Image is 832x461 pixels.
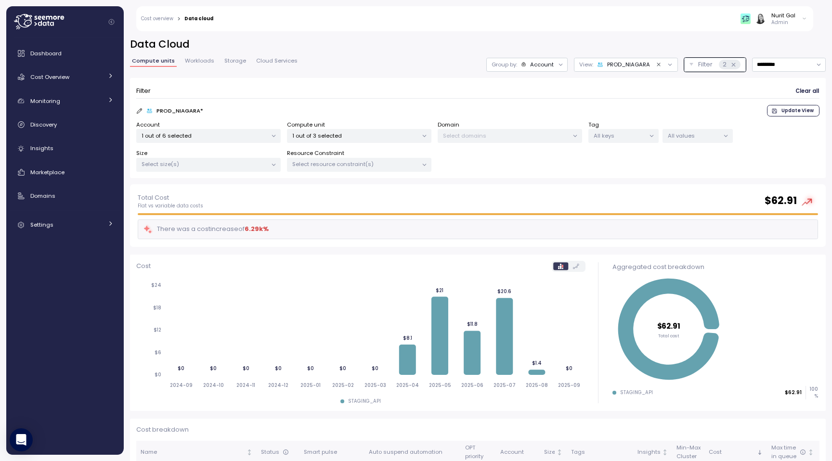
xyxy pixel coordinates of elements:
[558,382,580,388] tspan: 2025-09
[130,38,826,51] h2: Data Cloud
[138,203,203,209] p: Flat vs variable data costs
[566,365,572,371] tspan: $0
[771,19,795,26] p: Admin
[236,382,255,388] tspan: 2024-11
[178,365,184,371] tspan: $0
[588,121,599,129] label: Tag
[287,121,325,129] label: Compute unit
[765,194,797,208] h2: $ 62.91
[10,428,33,451] div: Open Intercom Messenger
[10,91,120,111] a: Monitoring
[492,61,517,68] p: Group by:
[292,160,418,168] p: Select resource constraint(s)
[138,193,203,203] p: Total Cost
[497,288,511,295] tspan: $20.6
[224,58,246,64] span: Storage
[136,261,151,271] p: Cost
[256,58,298,64] span: Cloud Services
[795,84,819,98] button: Clear all
[532,360,542,366] tspan: $1.4
[185,58,214,64] span: Workloads
[755,13,765,24] img: ACg8ocIVugc3DtI--ID6pffOeA5XcvoqExjdOmyrlhjOptQpqjom7zQ=s96-c
[10,44,120,63] a: Dashboard
[136,425,819,435] p: Cost breakdown
[579,61,593,68] p: View:
[292,132,418,140] p: 1 out of 3 selected
[151,282,161,288] tspan: $24
[30,192,55,200] span: Domains
[136,86,151,96] p: Filter
[741,13,751,24] img: 65f98ecb31a39d60f1f315eb.PNG
[132,58,175,64] span: Compute units
[348,398,381,405] div: STAGING_API
[30,50,62,57] span: Dashboard
[708,448,755,457] div: Cost
[10,163,120,182] a: Marketplace
[597,61,650,68] div: PROD_NIAGARA
[684,58,746,72] button: Filter2
[141,16,173,21] a: Cost overview
[781,105,814,116] span: Update View
[245,224,269,234] div: 6.29k %
[142,160,267,168] p: Select size(s)
[136,149,147,158] label: Size
[156,107,203,115] p: PROD_NIAGARA *
[307,365,314,371] tspan: $0
[807,449,814,456] div: Not sorted
[268,382,288,388] tspan: 2024-12
[10,186,120,205] a: Domains
[396,382,419,388] tspan: 2025-04
[203,382,224,388] tspan: 2024-10
[465,444,492,461] div: OPT priority
[658,333,679,339] tspan: Total cost
[246,449,253,456] div: Not sorted
[668,132,719,140] p: All values
[571,448,629,457] div: Tags
[372,365,378,371] tspan: $0
[429,382,451,388] tspan: 2025-05
[662,449,668,456] div: Not sorted
[242,365,249,371] tspan: $0
[143,224,269,235] div: There was a cost increase of
[30,97,60,105] span: Monitoring
[30,121,57,128] span: Discovery
[467,321,477,327] tspan: $11.8
[210,365,217,371] tspan: $0
[274,365,281,371] tspan: $0
[155,349,161,356] tspan: $6
[544,448,555,457] div: Size
[30,221,53,229] span: Settings
[767,105,819,116] button: Update View
[140,448,245,457] div: Name
[806,386,818,399] p: 100 %
[30,73,69,81] span: Cost Overview
[287,149,344,158] label: Resource Constraint
[676,444,701,461] div: Min-Max Cluster
[10,67,120,87] a: Cost Overview
[500,448,536,457] div: Account
[612,262,818,272] div: Aggregated cost breakdown
[364,382,386,388] tspan: 2025-03
[723,60,727,69] p: 2
[303,448,361,457] div: Smart pulse
[698,60,713,69] p: Filter
[556,449,563,456] div: Not sorted
[10,115,120,134] a: Discovery
[771,444,806,461] div: Max time in queue
[153,305,161,311] tspan: $18
[30,168,65,176] span: Marketplace
[403,335,412,341] tspan: $8.1
[170,382,193,388] tspan: 2024-09
[155,371,161,378] tspan: $0
[795,85,819,98] span: Clear all
[756,449,763,456] div: Sorted descending
[339,365,346,371] tspan: $0
[530,61,554,68] div: Account
[105,18,117,26] button: Collapse navigation
[526,382,548,388] tspan: 2025-08
[300,382,321,388] tspan: 2025-01
[443,132,569,140] p: Select domains
[657,321,681,331] tspan: $62.91
[369,448,457,457] div: Auto suspend automation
